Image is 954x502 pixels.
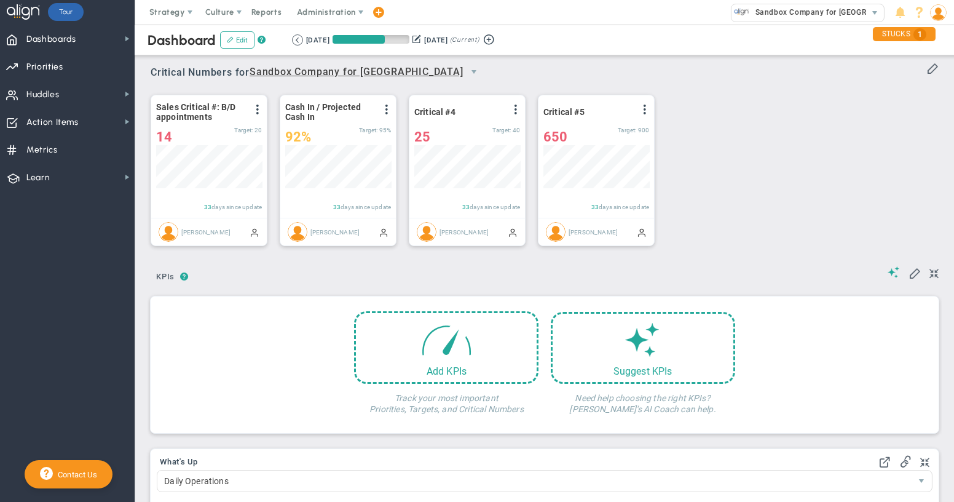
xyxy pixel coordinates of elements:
div: [DATE] [424,34,447,46]
h4: Track your most important Priorities, Targets, and Critical Numbers [354,384,538,415]
span: (Current) [450,34,479,46]
span: Dashboards [26,26,76,52]
span: Target: [359,127,377,133]
span: Sandbox Company for [GEOGRAPHIC_DATA] [749,4,915,20]
button: KPIs [151,267,180,289]
span: Action Items [26,110,79,135]
span: Edit or Add Critical Numbers [926,62,939,74]
span: 20 [254,127,262,133]
span: Manually Updated [637,227,647,237]
span: Target: [234,127,253,133]
img: 19399.Company.photo [734,4,749,20]
span: Critical #4 [414,107,455,117]
span: What's Up [160,458,198,466]
span: Target: [618,127,636,133]
h4: Need help choosing the right KPIs? [PERSON_NAME]'s AI Coach can help. [551,384,735,415]
span: 92% [285,129,311,145]
span: 40 [513,127,520,133]
div: STUCKS [873,27,936,41]
span: Huddles [26,82,60,108]
span: select [866,4,884,22]
span: 14 [156,129,172,145]
span: Priorities [26,54,63,80]
span: Critical #5 [543,107,585,117]
span: [PERSON_NAME] [440,228,489,235]
span: Learn [26,165,50,191]
span: Sales Critical #: B/D appointments [156,102,245,122]
span: [PERSON_NAME] [310,228,360,235]
img: Katie Williams [546,222,566,242]
span: Metrics [26,137,58,163]
span: 25 [414,129,430,145]
span: Dashboard [148,32,216,49]
span: Suggestions (AI Feature) [888,266,900,278]
span: Cash In / Projected Cash In [285,102,374,122]
img: Lucy Rodriguez [159,222,178,242]
div: Period Progress: 68% Day 62 of 91 with 29 remaining. [333,35,409,44]
span: 900 [638,127,649,133]
span: days since update [599,204,649,210]
span: Manually Updated [379,227,388,237]
span: Manually Updated [508,227,518,237]
span: Administration [297,7,355,17]
span: 1 [913,28,926,41]
span: 33 [333,204,341,210]
button: Go to previous period [292,34,303,46]
span: select [463,62,484,82]
span: [PERSON_NAME] [569,228,618,235]
span: Sandbox Company for [GEOGRAPHIC_DATA] [250,65,463,80]
span: Culture [205,7,234,17]
span: days since update [341,204,391,210]
div: [DATE] [306,34,329,46]
span: select [911,471,932,492]
span: 33 [462,204,470,210]
span: Strategy [149,7,185,17]
span: Critical Numbers for [151,62,487,84]
img: Angel Cabrera [288,222,307,242]
span: Manually Updated [250,227,259,237]
span: 95% [379,127,391,133]
span: 33 [591,204,599,210]
span: [PERSON_NAME] [181,228,231,235]
div: Add KPIs [356,365,537,377]
div: Suggest KPIs [553,365,733,377]
span: days since update [211,204,262,210]
span: KPIs [151,267,180,287]
span: Contact Us [53,470,97,479]
img: James Miller [417,222,436,242]
button: Edit [220,31,254,49]
img: 79555.Person.photo [930,4,947,21]
span: Edit My KPIs [909,266,921,279]
span: 650 [543,129,567,145]
span: Target: [492,127,511,133]
span: days since update [470,204,520,210]
span: 33 [204,204,211,210]
button: What's Up [160,458,198,468]
span: Daily Operations [157,471,911,492]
